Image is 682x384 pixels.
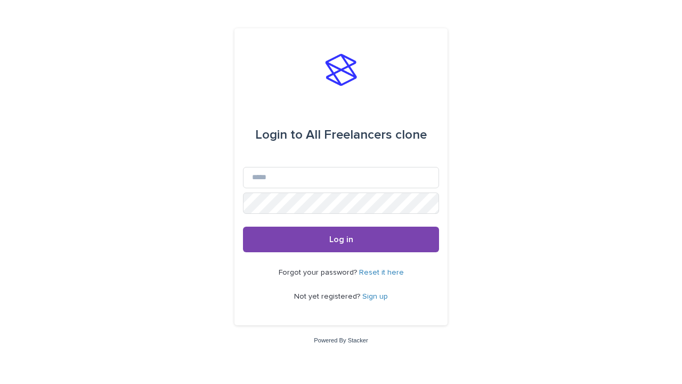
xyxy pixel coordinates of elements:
[279,269,359,276] span: Forgot your password?
[294,293,362,300] span: Not yet registered?
[255,120,427,150] div: All Freelancers clone
[255,129,303,141] span: Login to
[243,227,439,252] button: Log in
[362,293,388,300] a: Sign up
[325,54,357,86] img: stacker-logo-s-only.png
[329,235,353,244] span: Log in
[314,337,368,343] a: Powered By Stacker
[359,269,404,276] a: Reset it here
